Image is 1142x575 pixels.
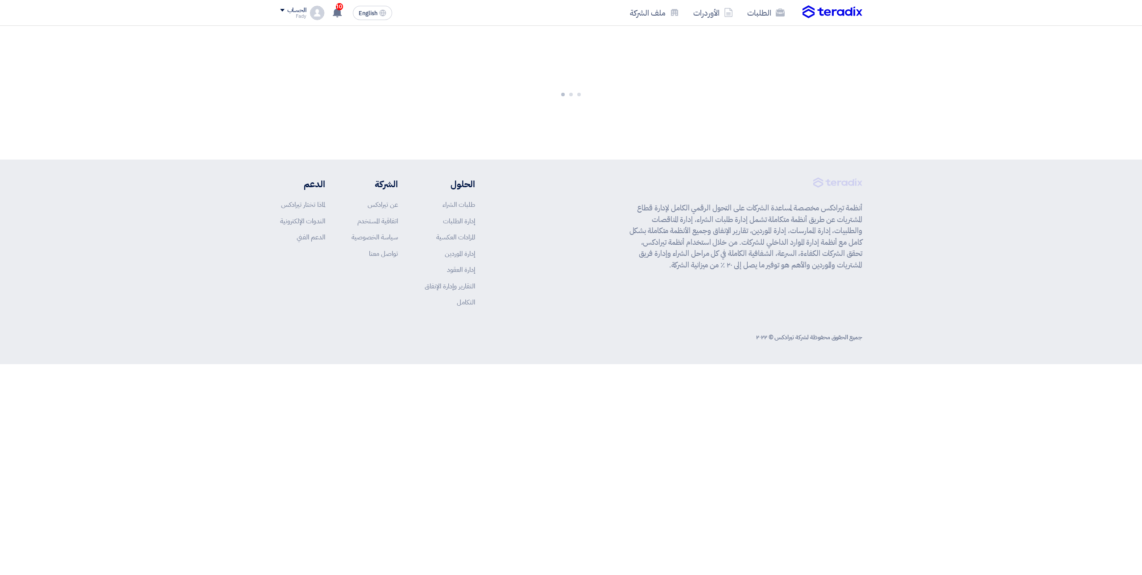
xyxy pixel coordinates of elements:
a: ملف الشركة [623,2,686,23]
a: الطلبات [740,2,792,23]
li: الدعم [280,177,325,191]
li: الحلول [425,177,475,191]
a: الأوردرات [686,2,740,23]
a: سياسة الخصوصية [352,232,398,242]
a: الدعم الفني [297,232,325,242]
a: الندوات الإلكترونية [280,216,325,226]
a: عن تيرادكس [368,200,398,209]
div: الحساب [287,7,306,14]
a: طلبات الشراء [443,200,475,209]
a: لماذا تختار تيرادكس [281,200,325,209]
a: إدارة الطلبات [443,216,475,226]
button: English [353,6,392,20]
span: 10 [336,3,343,10]
a: التقارير وإدارة الإنفاق [425,281,475,291]
div: جميع الحقوق محفوظة لشركة تيرادكس © ٢٠٢٢ [756,333,862,342]
li: الشركة [352,177,398,191]
img: profile_test.png [310,6,324,20]
a: إدارة العقود [447,265,475,275]
a: اتفاقية المستخدم [357,216,398,226]
span: English [359,10,377,16]
a: المزادات العكسية [436,232,475,242]
img: Teradix logo [803,5,862,19]
a: إدارة الموردين [445,249,475,259]
p: أنظمة تيرادكس مخصصة لمساعدة الشركات على التحول الرقمي الكامل لإدارة قطاع المشتريات عن طريق أنظمة ... [629,202,862,271]
a: تواصل معنا [369,249,398,259]
div: Fady [280,14,306,19]
a: التكامل [457,297,475,307]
